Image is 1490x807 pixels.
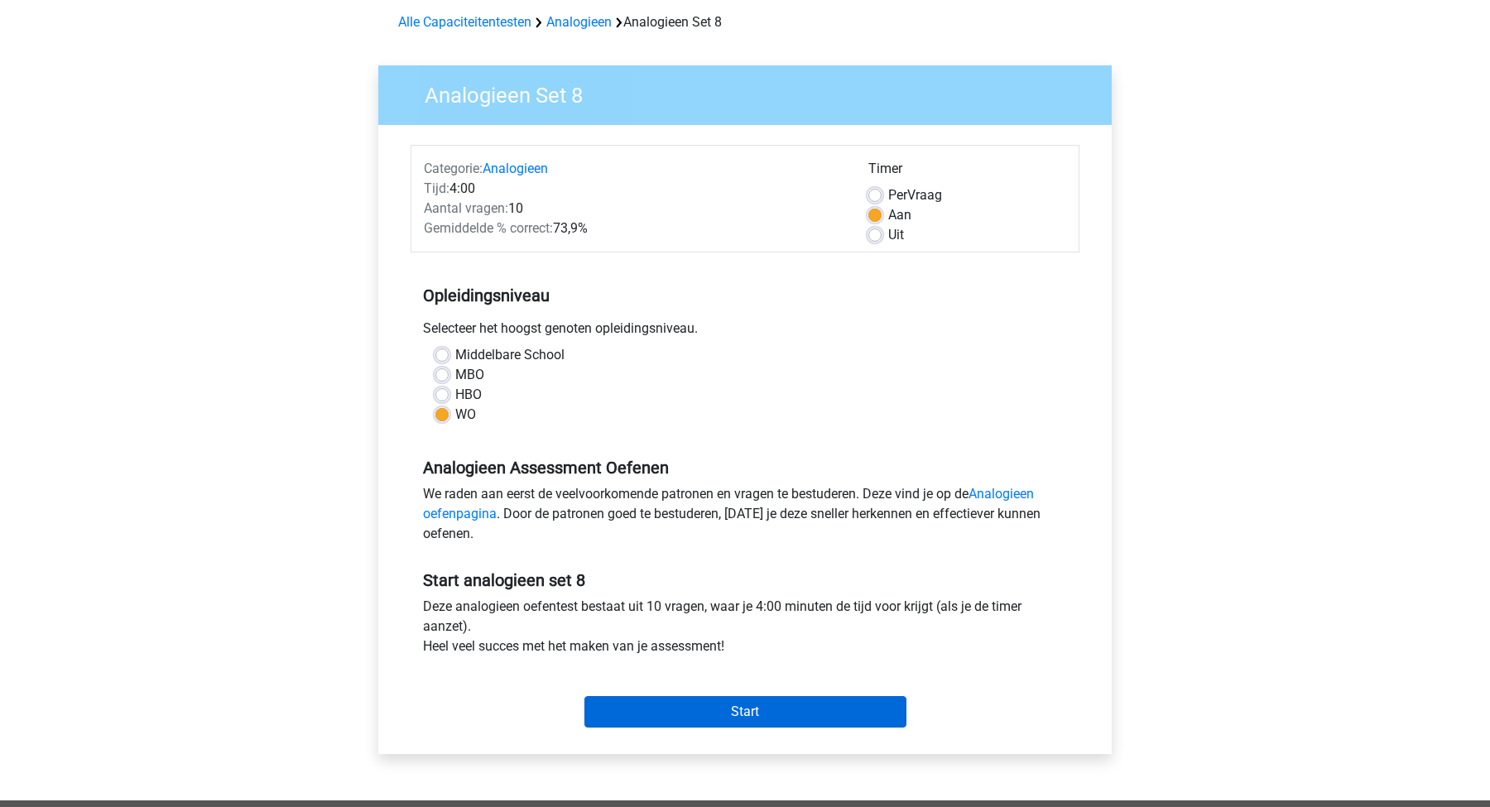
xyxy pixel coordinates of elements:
label: MBO [455,365,484,385]
label: Middelbare School [455,345,565,365]
label: HBO [455,385,482,405]
div: 73,9% [411,219,856,238]
span: Aantal vragen: [424,200,508,216]
div: Selecteer het hoogst genoten opleidingsniveau. [411,319,1079,345]
label: Vraag [888,185,942,205]
h3: Analogieen Set 8 [405,76,1099,108]
h5: Analogieen Assessment Oefenen [423,458,1067,478]
label: Uit [888,225,904,245]
a: Alle Capaciteitentesten [398,14,531,30]
span: Gemiddelde % correct: [424,220,553,236]
div: We raden aan eerst de veelvoorkomende patronen en vragen te bestuderen. Deze vind je op de . Door... [411,484,1079,550]
label: WO [455,405,476,425]
h5: Start analogieen set 8 [423,570,1067,590]
div: Deze analogieen oefentest bestaat uit 10 vragen, waar je 4:00 minuten de tijd voor krijgt (als je... [411,597,1079,663]
span: Per [888,187,907,203]
span: Tijd: [424,180,449,196]
div: 10 [411,199,856,219]
a: Analogieen [546,14,612,30]
input: Start [584,696,906,728]
label: Aan [888,205,911,225]
div: 4:00 [411,179,856,199]
span: Categorie: [424,161,483,176]
h5: Opleidingsniveau [423,279,1067,312]
div: Timer [868,159,1066,185]
div: Analogieen Set 8 [392,12,1098,32]
a: Analogieen [483,161,548,176]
